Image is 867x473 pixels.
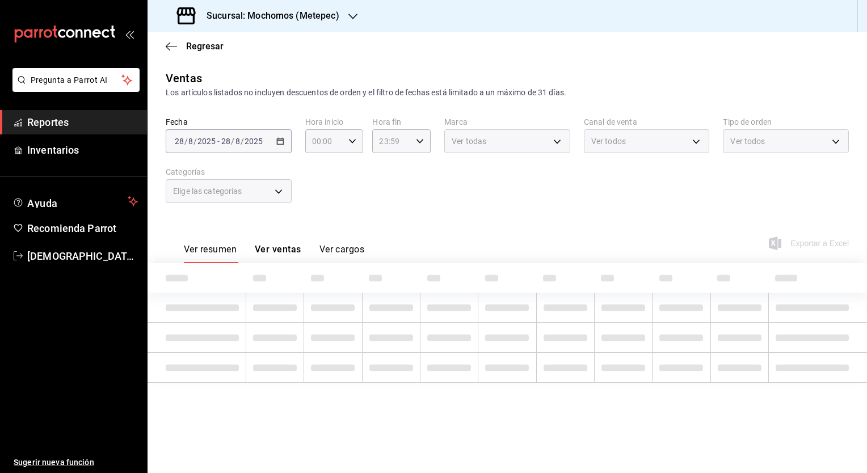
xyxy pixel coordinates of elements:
[174,137,184,146] input: --
[186,41,224,52] span: Regresar
[444,118,570,126] label: Marca
[125,29,134,39] button: open_drawer_menu
[184,244,364,263] div: navigation tabs
[584,118,710,126] label: Canal de venta
[166,41,224,52] button: Regresar
[723,118,849,126] label: Tipo de orden
[591,136,626,147] span: Ver todos
[166,168,292,176] label: Categorías
[14,457,138,468] span: Sugerir nueva función
[305,118,364,126] label: Hora inicio
[235,137,241,146] input: --
[452,136,486,147] span: Ver todas
[255,244,301,263] button: Ver ventas
[188,137,193,146] input: --
[184,244,237,263] button: Ver resumen
[27,142,138,158] span: Inventarios
[197,137,216,146] input: ----
[217,137,220,146] span: -
[197,9,339,23] h3: Sucursal: Mochomos (Metepec)
[27,221,138,236] span: Recomienda Parrot
[12,68,140,92] button: Pregunta a Parrot AI
[31,74,122,86] span: Pregunta a Parrot AI
[184,137,188,146] span: /
[372,118,431,126] label: Hora fin
[193,137,197,146] span: /
[231,137,234,146] span: /
[166,70,202,87] div: Ventas
[730,136,765,147] span: Ver todos
[319,244,365,263] button: Ver cargos
[27,195,123,208] span: Ayuda
[8,82,140,94] a: Pregunta a Parrot AI
[173,185,242,197] span: Elige las categorías
[27,115,138,130] span: Reportes
[166,118,292,126] label: Fecha
[241,137,244,146] span: /
[221,137,231,146] input: --
[244,137,263,146] input: ----
[166,87,849,99] div: Los artículos listados no incluyen descuentos de orden y el filtro de fechas está limitado a un m...
[27,248,138,264] span: [DEMOGRAPHIC_DATA][PERSON_NAME]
